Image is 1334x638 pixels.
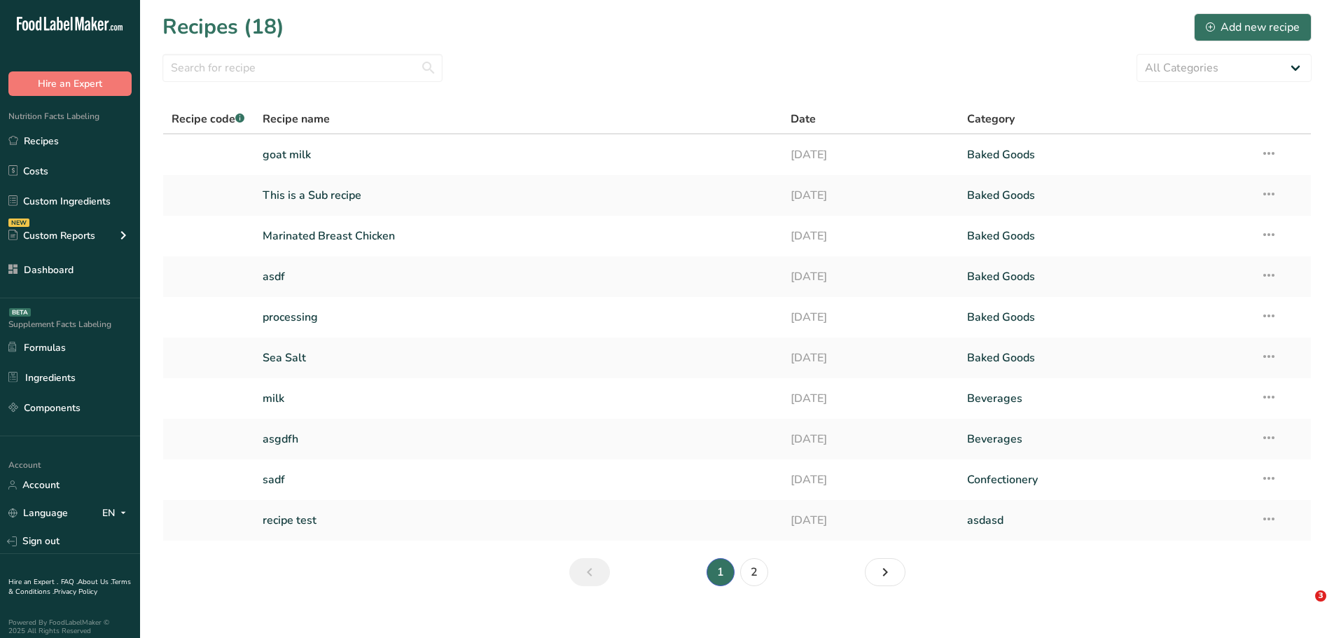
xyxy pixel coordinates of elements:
[967,465,1244,494] a: Confectionery
[791,424,950,454] a: [DATE]
[791,384,950,413] a: [DATE]
[967,140,1244,169] a: Baked Goods
[263,424,774,454] a: asgdfh
[740,558,768,586] a: Page 2.
[967,506,1244,535] a: asdasd
[263,465,774,494] a: sadf
[162,11,284,43] h1: Recipes (18)
[8,501,68,525] a: Language
[967,221,1244,251] a: Baked Goods
[791,181,950,210] a: [DATE]
[967,424,1244,454] a: Beverages
[8,71,132,96] button: Hire an Expert
[791,465,950,494] a: [DATE]
[54,587,97,597] a: Privacy Policy
[263,343,774,373] a: Sea Salt
[61,577,78,587] a: FAQ .
[791,506,950,535] a: [DATE]
[967,384,1244,413] a: Beverages
[263,111,330,127] span: Recipe name
[791,111,816,127] span: Date
[8,219,29,227] div: NEW
[102,505,132,522] div: EN
[1315,590,1326,602] span: 3
[967,262,1244,291] a: Baked Goods
[791,303,950,332] a: [DATE]
[791,140,950,169] a: [DATE]
[791,343,950,373] a: [DATE]
[865,558,905,586] a: Next page
[263,303,774,332] a: processing
[263,140,774,169] a: goat milk
[967,343,1244,373] a: Baked Goods
[8,577,131,597] a: Terms & Conditions .
[791,221,950,251] a: [DATE]
[263,221,774,251] a: Marinated Breast Chicken
[78,577,111,587] a: About Us .
[263,384,774,413] a: milk
[1206,19,1300,36] div: Add new recipe
[9,308,31,317] div: BETA
[8,618,132,635] div: Powered By FoodLabelMaker © 2025 All Rights Reserved
[263,506,774,535] a: recipe test
[967,181,1244,210] a: Baked Goods
[162,54,443,82] input: Search for recipe
[172,111,244,127] span: Recipe code
[8,228,95,243] div: Custom Reports
[791,262,950,291] a: [DATE]
[967,303,1244,332] a: Baked Goods
[263,181,774,210] a: This is a Sub recipe
[8,577,58,587] a: Hire an Expert .
[569,558,610,586] a: Previous page
[967,111,1015,127] span: Category
[1286,590,1320,624] iframe: Intercom live chat
[263,262,774,291] a: asdf
[1194,13,1312,41] button: Add new recipe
